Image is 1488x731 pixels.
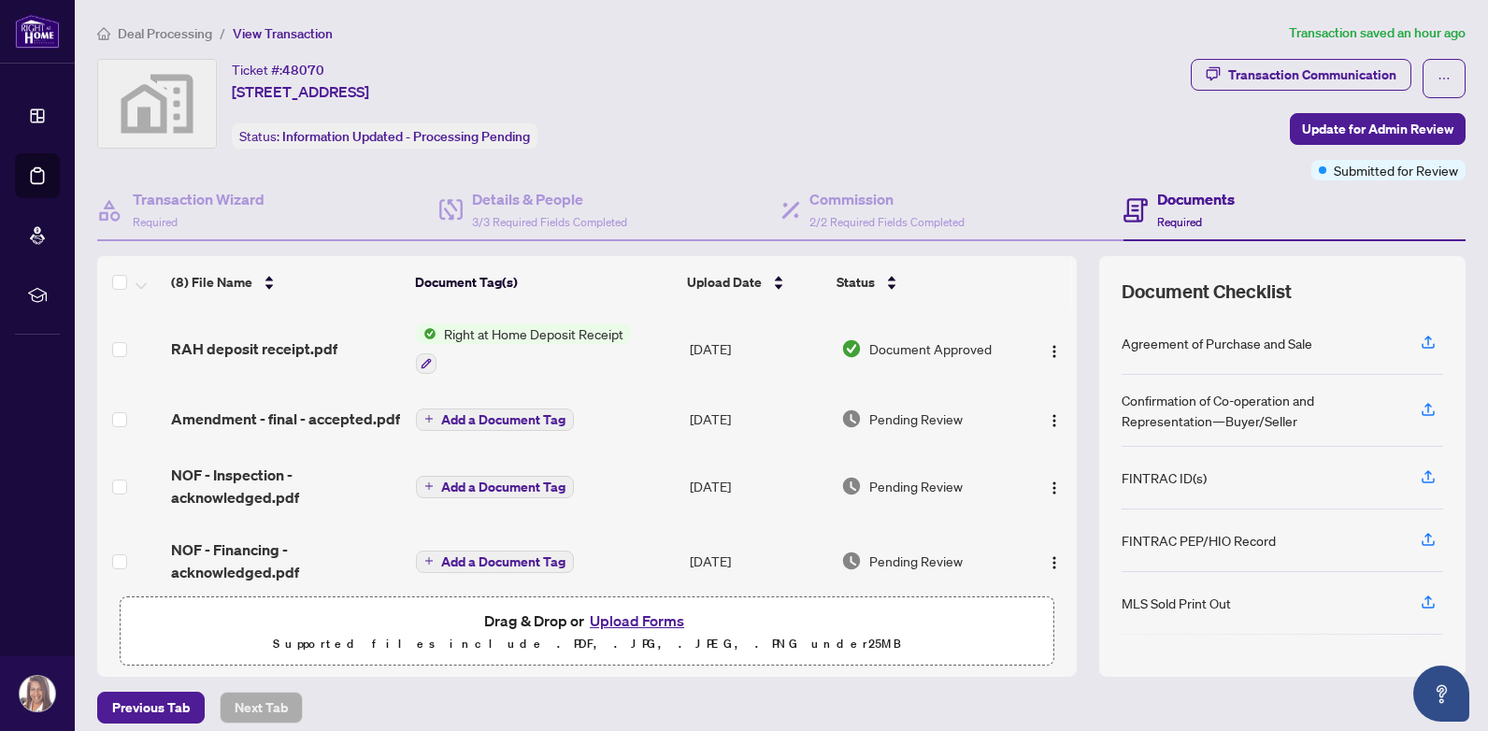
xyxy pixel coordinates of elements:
[97,27,110,40] span: home
[112,693,190,723] span: Previous Tab
[282,128,530,145] span: Information Updated - Processing Pending
[1413,666,1469,722] button: Open asap
[869,551,963,571] span: Pending Review
[1039,471,1069,501] button: Logo
[841,476,862,496] img: Document Status
[1047,413,1062,428] img: Logo
[20,676,55,711] img: Profile Icon
[1191,59,1411,91] button: Transaction Communication
[1039,546,1069,576] button: Logo
[233,25,333,42] span: View Transaction
[424,556,434,566] span: plus
[869,476,963,496] span: Pending Review
[171,408,400,430] span: Amendment - final - accepted.pdf
[1047,480,1062,495] img: Logo
[133,188,265,210] h4: Transaction Wizard
[1157,188,1235,210] h4: Documents
[133,215,178,229] span: Required
[1122,530,1276,551] div: FINTRAC PEP/HIO Record
[416,474,574,498] button: Add a Document Tag
[416,549,574,573] button: Add a Document Tag
[841,338,862,359] img: Document Status
[472,188,627,210] h4: Details & People
[682,308,834,389] td: [DATE]
[1047,344,1062,359] img: Logo
[869,408,963,429] span: Pending Review
[841,551,862,571] img: Document Status
[1290,113,1466,145] button: Update for Admin Review
[1302,114,1453,144] span: Update for Admin Review
[424,481,434,491] span: plus
[1334,160,1458,180] span: Submitted for Review
[809,215,965,229] span: 2/2 Required Fields Completed
[680,256,830,308] th: Upload Date
[97,692,205,724] button: Previous Tab
[1039,334,1069,364] button: Logo
[416,476,574,498] button: Add a Document Tag
[1438,72,1451,85] span: ellipsis
[118,25,212,42] span: Deal Processing
[436,323,631,344] span: Right at Home Deposit Receipt
[98,60,216,148] img: svg%3e
[220,22,225,44] li: /
[472,215,627,229] span: 3/3 Required Fields Completed
[171,464,401,509] span: NOF - Inspection - acknowledged.pdf
[416,407,574,431] button: Add a Document Tag
[171,538,401,583] span: NOF - Financing - acknowledged.pdf
[220,692,303,724] button: Next Tab
[682,449,834,523] td: [DATE]
[837,272,875,293] span: Status
[282,62,324,79] span: 48070
[829,256,1017,308] th: Status
[232,80,369,103] span: [STREET_ADDRESS]
[1122,333,1312,353] div: Agreement of Purchase and Sale
[416,323,436,344] img: Status Icon
[416,551,574,573] button: Add a Document Tag
[687,272,762,293] span: Upload Date
[869,338,992,359] span: Document Approved
[484,609,690,633] span: Drag & Drop or
[1122,390,1398,431] div: Confirmation of Co-operation and Representation—Buyer/Seller
[1122,467,1207,488] div: FINTRAC ID(s)
[841,408,862,429] img: Document Status
[416,323,631,374] button: Status IconRight at Home Deposit Receipt
[1228,60,1396,90] div: Transaction Communication
[1047,555,1062,570] img: Logo
[121,597,1053,666] span: Drag & Drop orUpload FormsSupported files include .PDF, .JPG, .JPEG, .PNG under25MB
[171,337,337,360] span: RAH deposit receipt.pdf
[408,256,680,308] th: Document Tag(s)
[171,272,252,293] span: (8) File Name
[164,256,408,308] th: (8) File Name
[809,188,965,210] h4: Commission
[416,408,574,431] button: Add a Document Tag
[424,414,434,423] span: plus
[1157,215,1202,229] span: Required
[1122,279,1292,305] span: Document Checklist
[232,123,537,149] div: Status:
[441,480,565,494] span: Add a Document Tag
[441,413,565,426] span: Add a Document Tag
[1289,22,1466,44] article: Transaction saved an hour ago
[441,555,565,568] span: Add a Document Tag
[1039,404,1069,434] button: Logo
[682,389,834,449] td: [DATE]
[15,14,60,49] img: logo
[232,59,324,80] div: Ticket #:
[1122,593,1231,613] div: MLS Sold Print Out
[584,609,690,633] button: Upload Forms
[132,633,1042,655] p: Supported files include .PDF, .JPG, .JPEG, .PNG under 25 MB
[682,523,834,598] td: [DATE]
